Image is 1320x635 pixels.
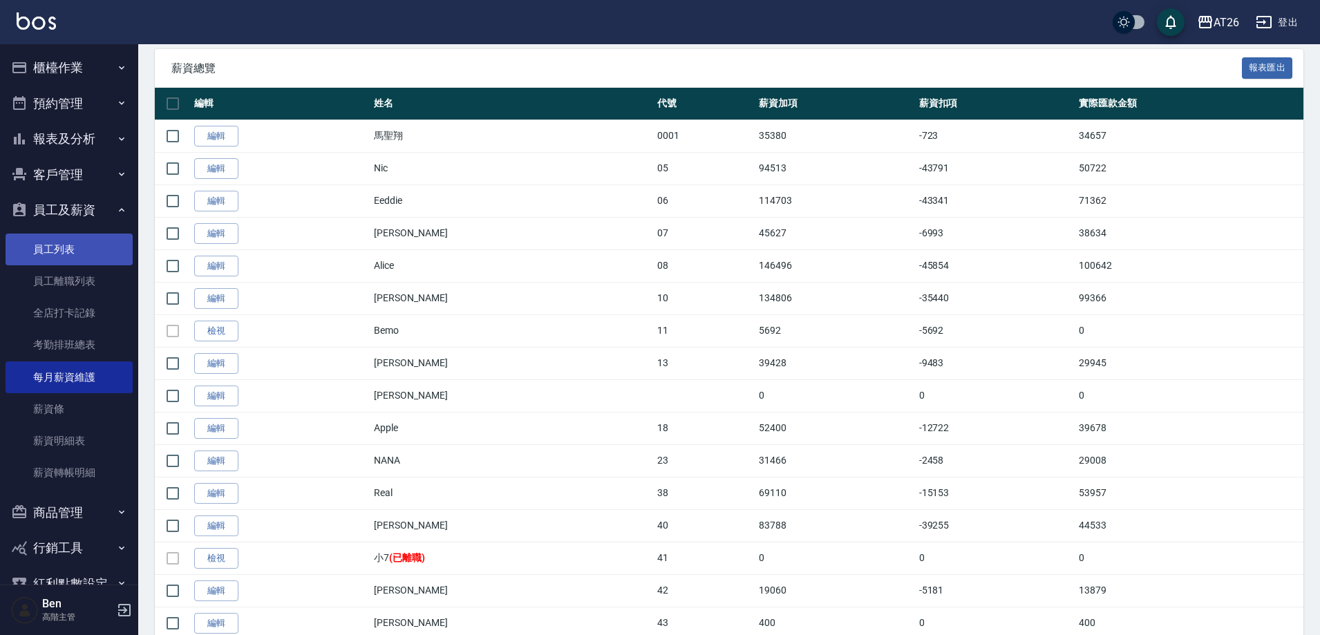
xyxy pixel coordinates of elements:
td: [PERSON_NAME] [370,282,653,314]
td: 146496 [755,249,916,282]
td: 0 [1075,314,1303,347]
td: 34657 [1075,120,1303,152]
th: 薪資加項 [755,88,916,120]
a: 編輯 [194,515,238,537]
td: -15153 [916,477,1076,509]
a: 編輯 [194,418,238,439]
td: 0001 [654,120,755,152]
a: 編輯 [194,580,238,602]
td: 83788 [755,509,916,542]
button: 客戶管理 [6,157,133,193]
td: 18 [654,412,755,444]
td: 41 [654,542,755,574]
td: 38634 [1075,217,1303,249]
p: 高階主管 [42,611,113,623]
button: 紅利點數設定 [6,566,133,602]
a: 報表匯出 [1242,61,1293,74]
td: -2458 [916,444,1076,477]
img: Person [11,596,39,624]
button: 報表及分析 [6,121,133,157]
h5: Ben [42,597,113,611]
td: 0 [1075,542,1303,574]
span: 薪資總覽 [171,61,1242,75]
strong: (已離職) [389,552,425,563]
td: -45854 [916,249,1076,282]
td: 23 [654,444,755,477]
td: 0 [755,542,916,574]
button: 預約管理 [6,86,133,122]
td: Eeddie [370,184,653,217]
td: 29945 [1075,347,1303,379]
td: -5692 [916,314,1076,347]
a: 每月薪資維護 [6,361,133,393]
td: -9483 [916,347,1076,379]
td: 50722 [1075,152,1303,184]
td: Alice [370,249,653,282]
a: 編輯 [194,353,238,375]
button: 行銷工具 [6,530,133,566]
a: 編輯 [194,288,238,310]
a: 編輯 [194,483,238,504]
th: 代號 [654,88,755,120]
th: 姓名 [370,88,653,120]
a: 檢視 [194,321,238,342]
a: 編輯 [194,613,238,634]
td: 0 [916,542,1076,574]
a: 檢視 [194,548,238,569]
td: 馬聖翔 [370,120,653,152]
th: 編輯 [191,88,370,120]
img: Logo [17,12,56,30]
td: 06 [654,184,755,217]
th: 實際匯款金額 [1075,88,1303,120]
td: 45627 [755,217,916,249]
td: 10 [654,282,755,314]
a: 考勤排班總表 [6,329,133,361]
td: 38 [654,477,755,509]
td: Apple [370,412,653,444]
td: -43341 [916,184,1076,217]
td: 0 [755,379,916,412]
td: -723 [916,120,1076,152]
button: AT26 [1191,8,1245,37]
td: -35440 [916,282,1076,314]
a: 編輯 [194,191,238,212]
td: Nic [370,152,653,184]
td: 13 [654,347,755,379]
td: -5181 [916,574,1076,607]
td: Real [370,477,653,509]
td: 08 [654,249,755,282]
td: 39428 [755,347,916,379]
td: 小7 [370,542,653,574]
td: 53957 [1075,477,1303,509]
td: [PERSON_NAME] [370,217,653,249]
td: 39678 [1075,412,1303,444]
td: 69110 [755,477,916,509]
a: 薪資轉帳明細 [6,457,133,489]
button: save [1157,8,1185,36]
td: 19060 [755,574,916,607]
td: 52400 [755,412,916,444]
td: 5692 [755,314,916,347]
td: -12722 [916,412,1076,444]
td: 0 [916,379,1076,412]
td: -6993 [916,217,1076,249]
td: [PERSON_NAME] [370,509,653,542]
button: 登出 [1250,10,1303,35]
td: 31466 [755,444,916,477]
td: [PERSON_NAME] [370,574,653,607]
a: 薪資條 [6,393,133,425]
div: AT26 [1214,14,1239,31]
a: 員工離職列表 [6,265,133,297]
td: 94513 [755,152,916,184]
td: NANA [370,444,653,477]
td: 29008 [1075,444,1303,477]
button: 報表匯出 [1242,57,1293,79]
button: 員工及薪資 [6,192,133,228]
a: 編輯 [194,386,238,407]
td: 07 [654,217,755,249]
button: 櫃檯作業 [6,50,133,86]
button: 商品管理 [6,495,133,531]
th: 薪資扣項 [916,88,1076,120]
td: 05 [654,152,755,184]
td: 114703 [755,184,916,217]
